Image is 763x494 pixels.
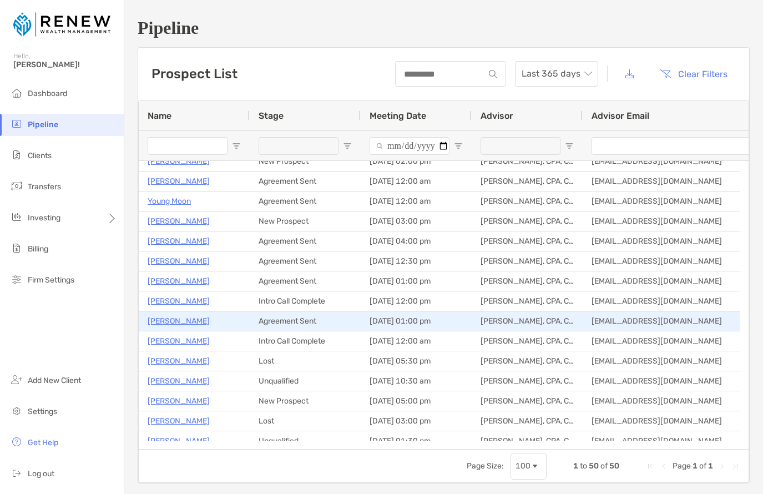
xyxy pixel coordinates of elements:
[516,461,530,471] div: 100
[28,275,74,285] span: Firm Settings
[467,461,504,471] div: Page Size:
[250,172,361,191] div: Agreement Sent
[646,462,655,471] div: First Page
[250,371,361,391] div: Unqualified
[717,462,726,471] div: Next Page
[28,120,58,129] span: Pipeline
[151,66,238,82] h3: Prospect List
[361,351,472,371] div: [DATE] 05:30 pm
[472,152,583,171] div: [PERSON_NAME], CPA, CFP®
[481,110,513,121] span: Advisor
[659,462,668,471] div: Previous Page
[148,354,210,368] a: [PERSON_NAME]
[250,391,361,411] div: New Prospect
[472,331,583,351] div: [PERSON_NAME], CPA, CFP®
[250,411,361,431] div: Lost
[10,210,23,224] img: investing icon
[361,251,472,271] div: [DATE] 12:30 pm
[454,142,463,150] button: Open Filter Menu
[148,334,210,348] p: [PERSON_NAME]
[10,86,23,99] img: dashboard icon
[522,62,592,86] span: Last 365 days
[250,251,361,271] div: Agreement Sent
[148,414,210,428] a: [PERSON_NAME]
[693,461,698,471] span: 1
[148,254,210,268] p: [PERSON_NAME]
[28,376,81,385] span: Add New Client
[370,137,449,155] input: Meeting Date Filter Input
[148,214,210,228] a: [PERSON_NAME]
[361,331,472,351] div: [DATE] 12:00 am
[573,461,578,471] span: 1
[609,461,619,471] span: 50
[250,311,361,331] div: Agreement Sent
[148,374,210,388] a: [PERSON_NAME]
[148,434,210,448] a: [PERSON_NAME]
[472,431,583,451] div: [PERSON_NAME], CPA, CFP®
[472,211,583,231] div: [PERSON_NAME], CPA, CFP®
[148,174,210,188] a: [PERSON_NAME]
[361,271,472,291] div: [DATE] 01:00 pm
[250,231,361,251] div: Agreement Sent
[361,411,472,431] div: [DATE] 03:00 pm
[489,70,497,78] img: input icon
[361,431,472,451] div: [DATE] 01:30 pm
[250,331,361,351] div: Intro Call Complete
[250,271,361,291] div: Agreement Sent
[10,117,23,130] img: pipeline icon
[148,194,191,208] a: Young Moon
[28,469,54,478] span: Log out
[250,351,361,371] div: Lost
[472,291,583,311] div: [PERSON_NAME], CPA, CFP®
[13,4,110,44] img: Zoe Logo
[250,152,361,171] div: New Prospect
[148,294,210,308] a: [PERSON_NAME]
[472,391,583,411] div: [PERSON_NAME], CPA, CFP®
[28,244,48,254] span: Billing
[232,142,241,150] button: Open Filter Menu
[148,394,210,408] a: [PERSON_NAME]
[731,462,740,471] div: Last Page
[589,461,599,471] span: 50
[565,142,574,150] button: Open Filter Menu
[259,110,284,121] span: Stage
[343,142,352,150] button: Open Filter Menu
[708,461,713,471] span: 1
[148,314,210,328] a: [PERSON_NAME]
[10,404,23,417] img: settings icon
[148,137,228,155] input: Name Filter Input
[592,110,649,121] span: Advisor Email
[361,291,472,311] div: [DATE] 12:00 pm
[148,274,210,288] a: [PERSON_NAME]
[472,371,583,391] div: [PERSON_NAME], CPA, CFP®
[472,231,583,251] div: [PERSON_NAME], CPA, CFP®
[148,234,210,248] a: [PERSON_NAME]
[10,435,23,448] img: get-help icon
[370,110,426,121] span: Meeting Date
[148,154,210,168] a: [PERSON_NAME]
[361,371,472,391] div: [DATE] 10:30 am
[361,391,472,411] div: [DATE] 05:00 pm
[250,291,361,311] div: Intro Call Complete
[472,172,583,191] div: [PERSON_NAME], CPA, CFP®
[28,407,57,416] span: Settings
[361,231,472,251] div: [DATE] 04:00 pm
[28,438,58,447] span: Get Help
[673,461,691,471] span: Page
[580,461,587,471] span: to
[250,431,361,451] div: Unqualified
[28,151,52,160] span: Clients
[472,311,583,331] div: [PERSON_NAME], CPA, CFP®
[361,191,472,211] div: [DATE] 12:00 am
[361,211,472,231] div: [DATE] 03:00 pm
